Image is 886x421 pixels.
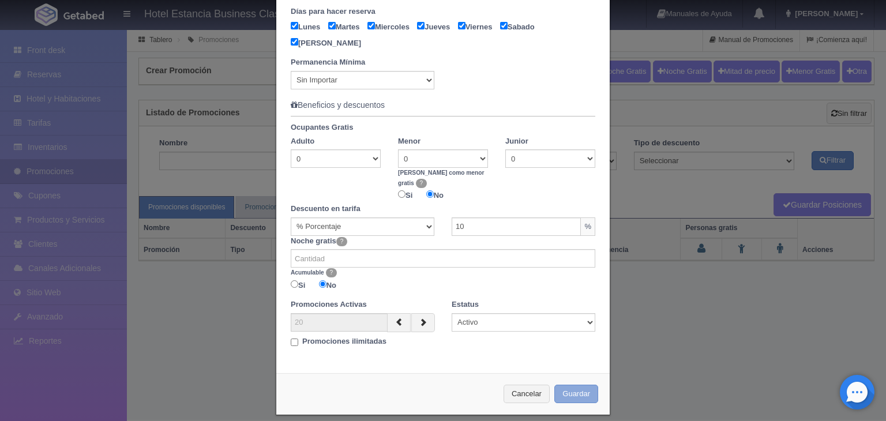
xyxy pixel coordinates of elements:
[291,269,324,276] b: Acumulable
[328,20,366,33] label: Martes
[500,20,540,33] label: Sabado
[367,22,375,29] input: Miercoles
[291,36,367,49] label: [PERSON_NAME]
[328,22,336,29] input: Martes
[291,339,298,346] input: Promociones ilimitadas
[282,122,604,133] label: Ocupantes Gratis
[458,20,498,33] label: Viernes
[417,22,425,29] input: Jueves
[581,217,595,236] span: %
[291,136,314,147] label: Adulto
[307,278,336,291] label: No
[505,136,528,147] label: Junior
[291,236,336,247] label: Noche gratis
[336,237,348,246] span: ?
[452,299,479,310] label: Estatus
[398,170,484,186] b: [PERSON_NAME] como menor gratis
[426,190,434,198] input: No
[291,204,361,215] label: Descuento en tarifa
[291,22,298,29] input: Lunes
[291,249,595,268] input: Cantidad
[291,278,305,291] label: Si
[282,6,604,17] label: Días para hacer reserva
[554,385,598,404] button: Guardar
[415,188,444,201] label: No
[291,299,367,310] label: Promociones Activas
[367,20,415,33] label: Miercoles
[500,22,508,29] input: Sabado
[291,280,298,288] input: Si
[319,280,326,288] input: No
[291,20,326,33] label: Lunes
[417,20,456,33] label: Jueves
[291,101,595,110] h5: Beneficios y descuentos
[504,385,550,404] button: Cancelar
[398,188,412,201] label: Si
[458,22,465,29] input: Viernes
[398,136,421,147] label: Menor
[398,190,406,198] input: Si
[291,57,365,68] label: Permanencia Mínima
[416,179,427,188] span: ?
[302,337,386,345] b: Promociones ilimitadas
[291,38,298,46] input: [PERSON_NAME]
[452,217,581,236] input: Cantidad
[326,268,337,277] span: ?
